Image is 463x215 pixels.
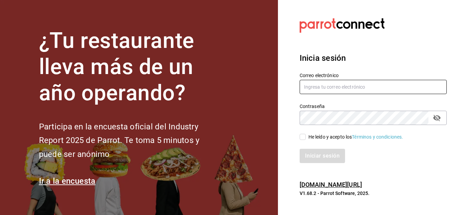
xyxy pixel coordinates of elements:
[300,190,447,197] p: V1.68.2 - Parrot Software, 2025.
[308,133,403,141] div: He leído y acepto los
[352,134,403,140] a: Términos y condiciones.
[300,80,447,94] input: Ingresa tu correo electrónico
[39,28,222,106] h1: ¿Tu restaurante lleva más de un año operando?
[300,104,447,109] label: Contraseña
[300,181,362,188] a: [DOMAIN_NAME][URL]
[39,176,96,186] a: Ir a la encuesta
[300,52,447,64] h3: Inicia sesión
[300,73,447,78] label: Correo electrónico
[431,112,443,124] button: passwordField
[39,120,222,161] h2: Participa en la encuesta oficial del Industry Report 2025 de Parrot. Te toma 5 minutos y puede se...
